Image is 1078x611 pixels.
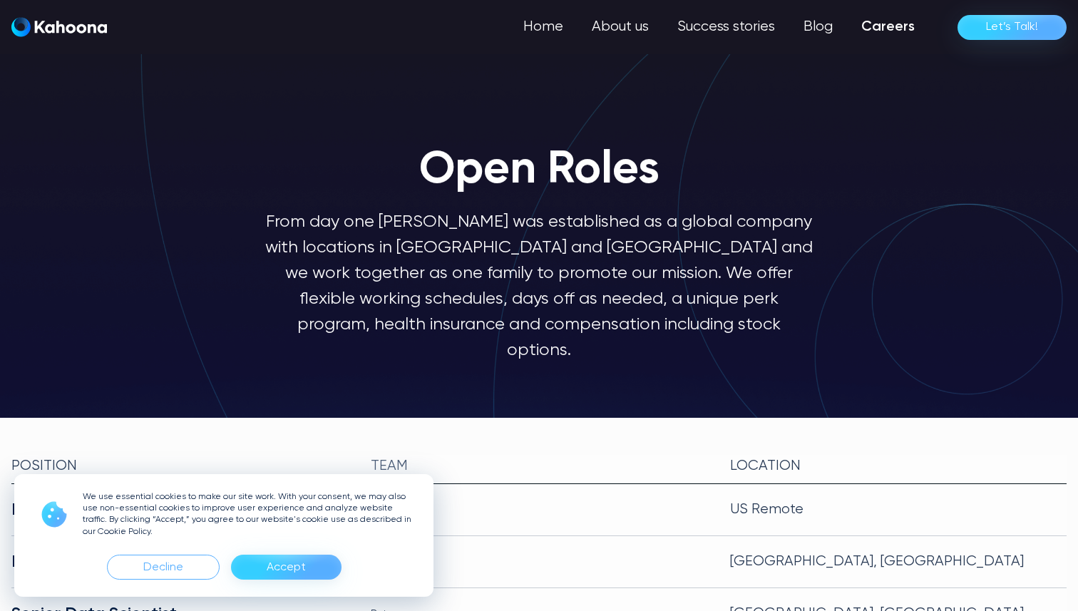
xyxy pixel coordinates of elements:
[11,498,348,521] div: Business Development, eCommerce
[11,17,107,38] a: home
[730,498,1067,521] div: US Remote
[371,550,707,573] div: Engineering
[663,13,789,41] a: Success stories
[371,498,707,521] div: Sales
[11,455,348,478] div: Position
[986,16,1038,38] div: Let’s Talk!
[143,556,183,579] div: Decline
[958,15,1067,40] a: Let’s Talk!
[11,550,348,573] div: Engineering Team Lead
[371,455,707,478] div: team
[231,555,342,580] div: Accept
[419,145,659,195] h1: Open Roles
[577,13,663,41] a: About us
[265,209,813,363] p: From day one [PERSON_NAME] was established as a global company with locations in [GEOGRAPHIC_DATA...
[730,550,1067,573] div: [GEOGRAPHIC_DATA], [GEOGRAPHIC_DATA]
[11,17,107,37] img: Kahoona logo white
[847,13,929,41] a: Careers
[83,491,416,538] p: We use essential cookies to make our site work. With your consent, we may also use non-essential ...
[11,536,1067,588] a: Engineering Team LeadEngineering[GEOGRAPHIC_DATA], [GEOGRAPHIC_DATA]
[789,13,847,41] a: Blog
[267,556,306,579] div: Accept
[509,13,577,41] a: Home
[11,484,1067,536] a: Business Development, eCommerceSalesUS Remote
[730,455,1067,478] div: Location
[107,555,220,580] div: Decline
